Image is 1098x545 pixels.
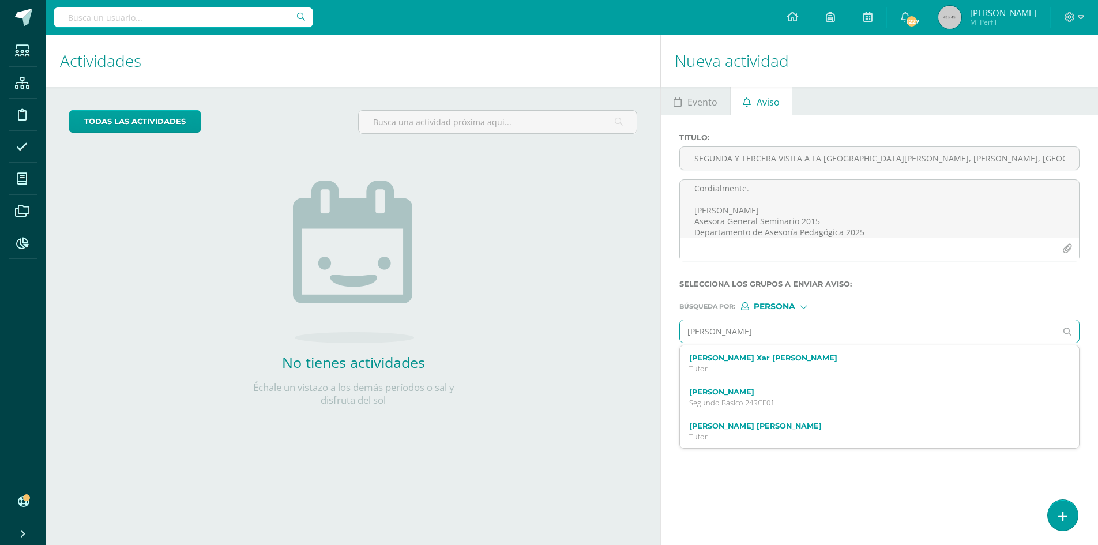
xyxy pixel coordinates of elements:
[680,147,1079,170] input: Titulo
[238,381,469,407] p: Échale un vistazo a los demás períodos o sal y disfruta del sol
[680,320,1056,343] input: Ej. Mario Galindo
[689,398,1052,408] p: Segundo Básico 24RCE01
[680,180,1079,238] textarea: Buenas tardes apreciados Padres de Familia y Alumnos Graduandos, sirva este mensaje para aclarar ...
[238,352,469,372] h2: No tienes actividades
[905,15,918,28] span: 1227
[689,354,1052,362] label: [PERSON_NAME] Xar [PERSON_NAME]
[689,364,1052,374] p: Tutor
[970,17,1036,27] span: Mi Perfil
[757,88,780,116] span: Aviso
[689,432,1052,442] p: Tutor
[69,110,201,133] a: todas las Actividades
[741,302,828,310] div: [object Object]
[938,6,961,29] img: 45x45
[754,303,795,310] span: Persona
[687,88,717,116] span: Evento
[689,422,1052,430] label: [PERSON_NAME] [PERSON_NAME]
[970,7,1036,18] span: [PERSON_NAME]
[54,7,313,27] input: Busca un usuario...
[679,280,1080,288] label: Selecciona los grupos a enviar aviso :
[679,133,1080,142] label: Titulo :
[679,303,735,310] span: Búsqueda por :
[661,87,730,115] a: Evento
[731,87,792,115] a: Aviso
[60,35,646,87] h1: Actividades
[293,181,414,343] img: no_activities.png
[689,388,1052,396] label: [PERSON_NAME]
[359,111,637,133] input: Busca una actividad próxima aquí...
[675,35,1084,87] h1: Nueva actividad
